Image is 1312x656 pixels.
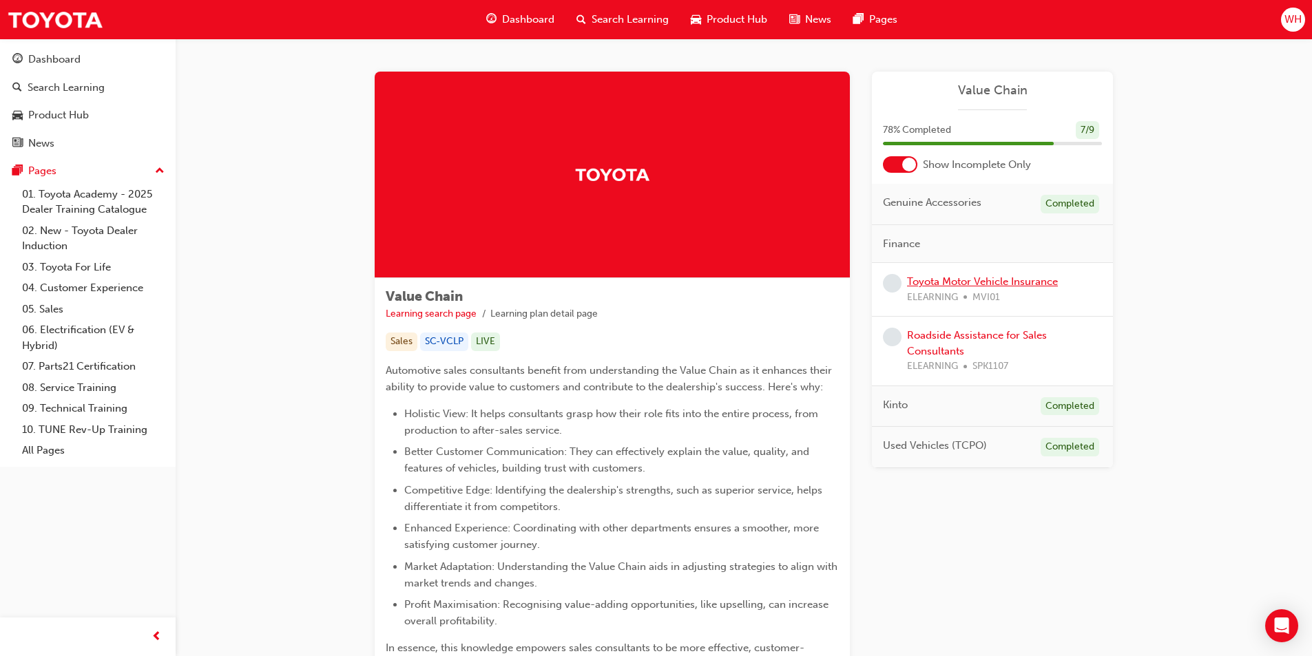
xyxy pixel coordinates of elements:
[565,6,680,34] a: search-iconSearch Learning
[28,163,56,179] div: Pages
[17,356,170,377] a: 07. Parts21 Certification
[883,274,902,293] span: learningRecordVerb_NONE-icon
[1041,438,1099,456] div: Completed
[1076,121,1099,140] div: 7 / 9
[6,47,170,72] a: Dashboard
[907,359,958,374] span: ELEARNING
[6,44,170,158] button: DashboardSearch LearningProduct HubNews
[17,398,170,419] a: 09. Technical Training
[420,332,468,351] div: SC-VCLP
[691,11,701,28] span: car-icon
[883,328,902,346] span: learningRecordVerb_NONE-icon
[475,6,565,34] a: guage-iconDashboard
[1281,8,1305,32] button: WH
[707,12,767,28] span: Product Hub
[155,162,165,180] span: up-icon
[386,332,417,351] div: Sales
[883,195,981,211] span: Genuine Accessories
[883,123,951,138] span: 78 % Completed
[6,158,170,184] button: Pages
[28,136,54,151] div: News
[404,560,840,589] span: Market Adaptation: Understanding the Value Chain aids in adjusting strategies to align with marke...
[17,319,170,356] a: 06. Electrification (EV & Hybrid)
[574,162,650,187] img: Trak
[17,299,170,320] a: 05. Sales
[1041,397,1099,416] div: Completed
[386,364,835,393] span: Automotive sales consultants benefit from understanding the Value Chain as it enhances their abil...
[883,236,920,252] span: Finance
[404,484,825,513] span: Competitive Edge: Identifying the dealership's strengths, such as superior service, helps differe...
[1041,195,1099,213] div: Completed
[12,82,22,94] span: search-icon
[1284,12,1302,28] span: WH
[972,359,1008,374] span: SPK1107
[404,522,822,551] span: Enhanced Experience: Coordinating with other departments ensures a smoother, more satisfying cust...
[17,277,170,299] a: 04. Customer Experience
[502,12,554,28] span: Dashboard
[6,103,170,128] a: Product Hub
[789,11,800,28] span: news-icon
[486,11,497,28] span: guage-icon
[923,157,1031,173] span: Show Incomplete Only
[6,131,170,156] a: News
[869,12,897,28] span: Pages
[883,438,987,454] span: Used Vehicles (TCPO)
[778,6,842,34] a: news-iconNews
[576,11,586,28] span: search-icon
[490,306,598,322] li: Learning plan detail page
[404,445,812,474] span: Better Customer Communication: They can effectively explain the value, quality, and features of v...
[972,290,1000,306] span: MVI01
[805,12,831,28] span: News
[853,11,864,28] span: pages-icon
[17,377,170,399] a: 08. Service Training
[152,628,162,646] span: prev-icon
[907,290,958,306] span: ELEARNING
[28,107,89,123] div: Product Hub
[1265,609,1298,642] div: Open Intercom Messenger
[17,419,170,441] a: 10. TUNE Rev-Up Training
[404,598,831,627] span: Profit Maximisation: Recognising value-adding opportunities, like upselling, can increase overall...
[17,220,170,257] a: 02. New - Toyota Dealer Induction
[386,308,477,319] a: Learning search page
[680,6,778,34] a: car-iconProduct Hub
[907,329,1047,357] a: Roadside Assistance for Sales Consultants
[17,440,170,461] a: All Pages
[12,54,23,66] span: guage-icon
[883,83,1102,98] a: Value Chain
[907,275,1058,288] a: Toyota Motor Vehicle Insurance
[386,288,463,304] span: Value Chain
[883,397,908,413] span: Kinto
[404,408,821,436] span: Holistic View: It helps consultants grasp how their role fits into the entire process, from produ...
[592,12,669,28] span: Search Learning
[471,332,500,351] div: LIVE
[6,75,170,100] a: Search Learning
[12,109,23,122] span: car-icon
[28,80,105,96] div: Search Learning
[17,184,170,220] a: 01. Toyota Academy - 2025 Dealer Training Catalogue
[17,257,170,278] a: 03. Toyota For Life
[842,6,908,34] a: pages-iconPages
[7,4,103,35] img: Trak
[12,138,23,150] span: news-icon
[12,165,23,178] span: pages-icon
[28,52,81,67] div: Dashboard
